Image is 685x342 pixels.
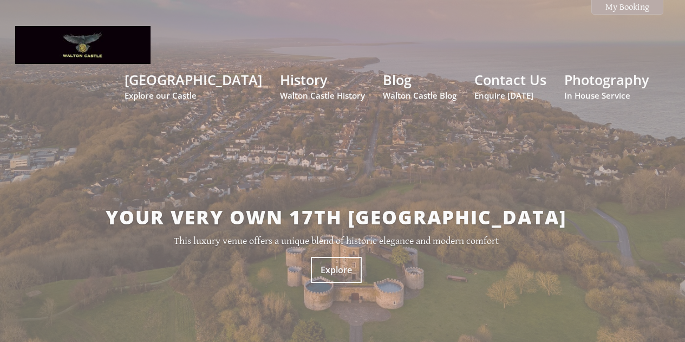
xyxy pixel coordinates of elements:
[311,257,362,283] a: Explore
[564,90,649,101] small: In House Service
[80,235,593,247] p: This luxury venue offers a unique blend of historic elegance and modern comfort
[125,70,262,101] a: [GEOGRAPHIC_DATA]Explore our Castle
[125,90,262,101] small: Explore our Castle
[564,70,649,101] a: PhotographyIn House Service
[474,90,546,101] small: Enquire [DATE]
[383,90,456,101] small: Walton Castle Blog
[15,26,151,64] img: Walton Castle
[280,70,365,101] a: HistoryWalton Castle History
[80,204,593,230] h2: Your very own 17th [GEOGRAPHIC_DATA]
[383,70,456,101] a: BlogWalton Castle Blog
[280,90,365,101] small: Walton Castle History
[474,70,546,101] a: Contact UsEnquire [DATE]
